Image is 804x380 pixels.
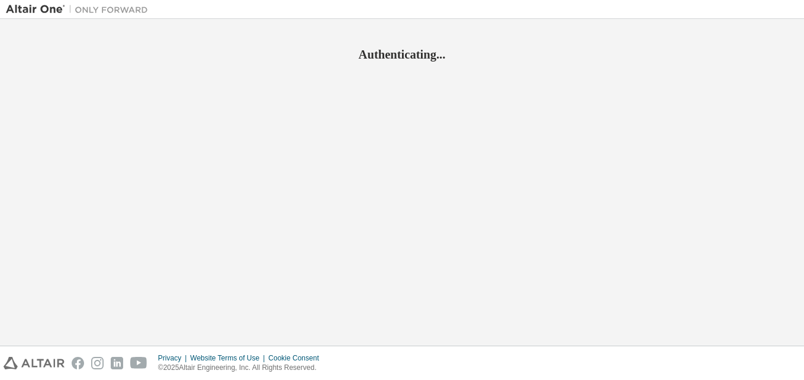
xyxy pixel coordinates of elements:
img: instagram.svg [91,357,104,369]
p: © 2025 Altair Engineering, Inc. All Rights Reserved. [158,363,326,373]
img: Altair One [6,4,154,15]
img: altair_logo.svg [4,357,65,369]
div: Website Terms of Use [190,353,268,363]
img: linkedin.svg [111,357,123,369]
div: Privacy [158,353,190,363]
h2: Authenticating... [6,47,798,62]
img: facebook.svg [72,357,84,369]
img: youtube.svg [130,357,147,369]
div: Cookie Consent [268,353,326,363]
